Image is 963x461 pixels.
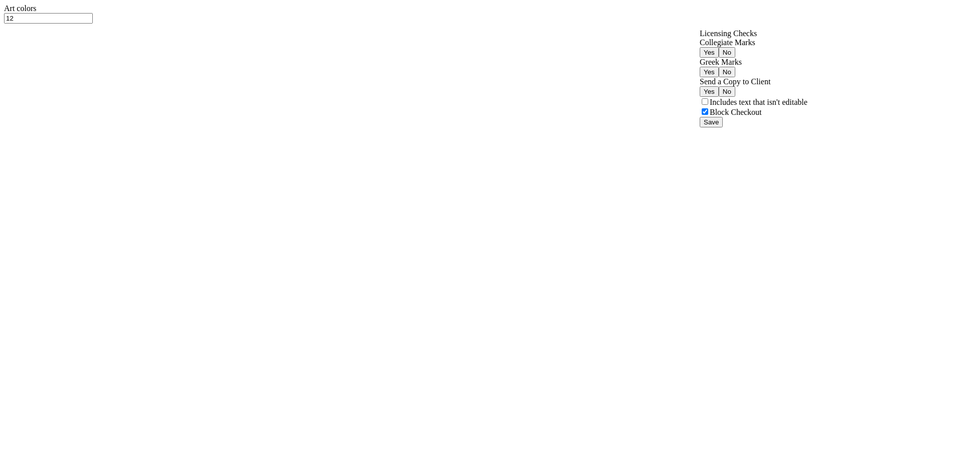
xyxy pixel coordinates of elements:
[700,117,723,127] button: Save
[700,58,808,67] div: Greek Marks
[700,29,808,38] div: Licensing Checks
[719,86,735,97] button: No
[710,108,762,116] label: Block Checkout
[4,4,959,13] div: Art colors
[700,86,719,97] button: Yes
[700,38,808,47] div: Collegiate Marks
[710,98,808,106] label: Includes text that isn't editable
[719,67,735,77] button: No
[700,77,808,86] div: Send a Copy to Client
[4,13,93,24] input: – –
[700,47,719,58] button: Yes
[719,47,735,58] button: No
[700,67,719,77] button: Yes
